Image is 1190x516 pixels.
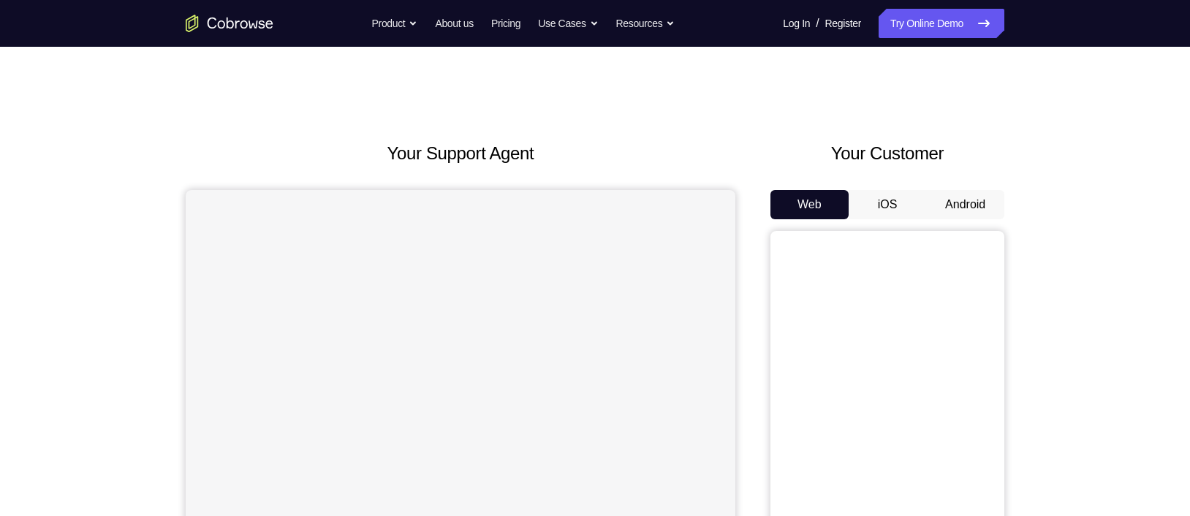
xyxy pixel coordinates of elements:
h2: Your Support Agent [186,140,735,167]
span: / [816,15,819,32]
a: Go to the home page [186,15,273,32]
a: Register [825,9,861,38]
button: Use Cases [538,9,598,38]
button: Android [926,190,1004,219]
a: Try Online Demo [879,9,1004,38]
a: Pricing [491,9,520,38]
button: Product [372,9,418,38]
h2: Your Customer [770,140,1004,167]
a: About us [435,9,473,38]
button: Resources [616,9,675,38]
a: Log In [783,9,810,38]
button: Web [770,190,849,219]
button: iOS [849,190,927,219]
